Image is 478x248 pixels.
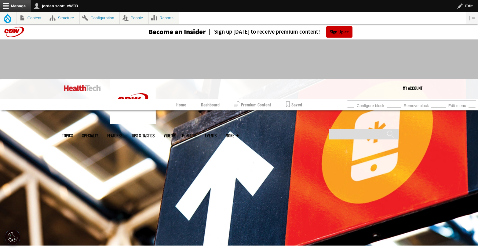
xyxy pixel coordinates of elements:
a: Structure [47,12,79,24]
a: Edit menu [446,102,469,108]
a: My Account [403,79,422,97]
a: Configuration [80,12,119,24]
a: Configure block [354,102,387,108]
a: Become an Insider [126,28,206,35]
a: Reports [149,12,179,24]
iframe: advertisement [128,46,350,73]
a: Video [164,133,173,138]
a: People [120,12,148,24]
a: Dashboard [201,99,220,110]
button: Vertical orientation [466,12,478,24]
div: User menu [403,79,422,97]
a: Premium Content [234,99,271,110]
a: Saved [286,99,302,110]
div: Cookie Settings [5,230,20,245]
a: Features [107,133,122,138]
a: Tips & Tactics [131,133,155,138]
a: CDW [110,119,156,126]
a: Events [205,133,217,138]
a: Home [176,99,186,110]
img: Home [110,79,156,124]
span: Topics [62,133,73,138]
img: Home [64,85,101,91]
span: More [226,133,239,138]
a: Content [16,12,47,24]
span: Specialty [82,133,98,138]
a: Remove block [401,102,431,108]
a: MonITor [182,133,196,138]
a: Sign up [DATE] to receive premium content! [206,29,320,35]
button: Open Preferences [5,230,20,245]
a: Sign Up [326,26,352,38]
h3: Become an Insider [148,28,206,35]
